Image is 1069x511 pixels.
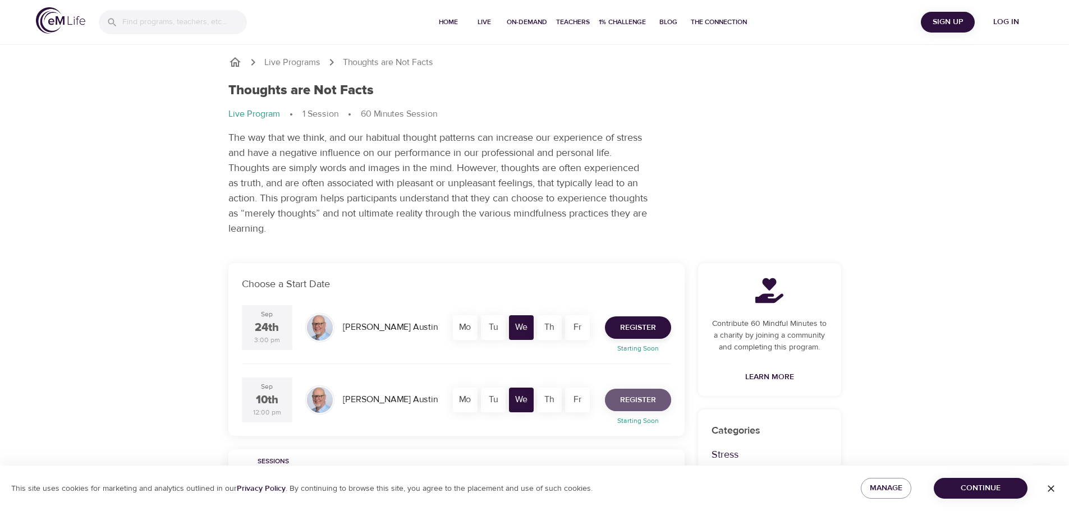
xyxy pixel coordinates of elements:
button: Continue [934,478,1027,499]
div: We [509,388,534,412]
button: Log in [979,12,1033,33]
span: Register [620,393,656,407]
p: Live Program [228,108,280,121]
div: Fr [565,388,590,412]
span: The Connection [691,16,747,28]
p: 1 Session [302,108,338,121]
p: Contribute 60 Mindful Minutes to a charity by joining a community and completing this program. [712,318,828,353]
span: 1% Challenge [599,16,646,28]
p: Focus [712,462,828,477]
h1: Thoughts are Not Facts [228,82,374,99]
div: Mo [453,315,478,340]
span: Sign Up [925,15,970,29]
div: [PERSON_NAME] Austin [338,316,442,338]
div: Tu [481,388,506,412]
p: Choose a Start Date [242,277,671,292]
p: Categories [712,423,828,438]
div: Th [537,315,562,340]
img: logo [36,7,85,34]
a: Privacy Policy [237,484,286,494]
button: Sign Up [921,12,975,33]
p: Starting Soon [598,416,678,426]
span: Blog [655,16,682,28]
span: Teachers [556,16,590,28]
p: 60 Minutes Session [361,108,437,121]
span: Manage [870,481,902,495]
div: 10th [256,392,278,408]
span: Live [471,16,498,28]
div: Sep [261,310,273,319]
div: We [509,315,534,340]
button: Register [605,316,671,339]
p: The way that we think, and our habitual thought patterns can increase our experience of stress an... [228,130,649,236]
div: Tu [481,315,506,340]
span: Home [435,16,462,28]
a: Live Programs [264,56,320,69]
div: 12:00 pm [253,408,281,417]
div: Th [537,388,562,412]
nav: breadcrumb [228,108,841,121]
span: Register [620,321,656,335]
div: Fr [565,315,590,340]
div: 3:00 pm [254,335,280,345]
button: Register [605,389,671,411]
p: Starting Soon [598,343,678,353]
span: Continue [943,481,1018,495]
nav: breadcrumb [228,56,841,69]
a: Learn More [741,367,799,388]
span: Learn More [745,370,794,384]
div: Mo [453,388,478,412]
div: Sep [261,382,273,392]
input: Find programs, teachers, etc... [122,10,247,34]
div: [PERSON_NAME] Austin [338,389,442,411]
p: Stress [712,447,828,462]
span: On-Demand [507,16,547,28]
button: Manage [861,478,911,499]
p: Thoughts are Not Facts [343,56,433,69]
span: Sessions [235,456,311,468]
div: 24th [255,320,279,336]
span: Log in [984,15,1029,29]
